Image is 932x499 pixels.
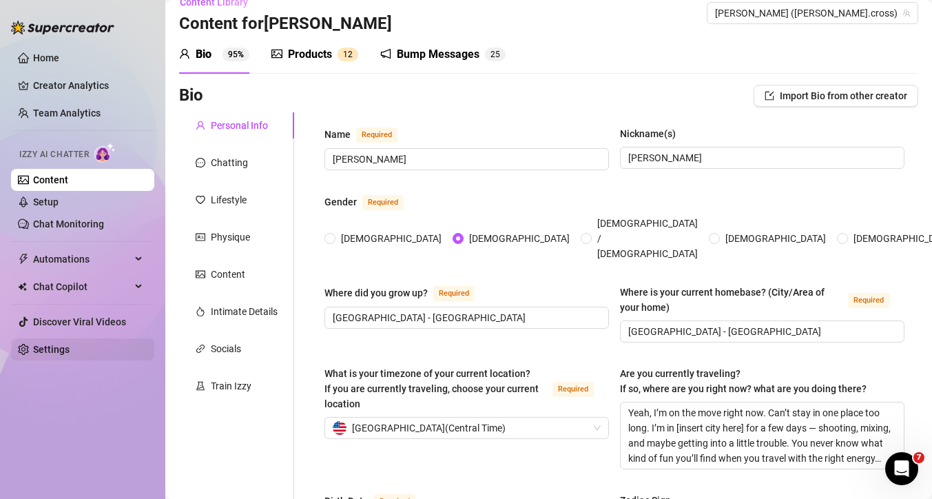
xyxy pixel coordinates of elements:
[621,403,904,469] textarea: Yeah, I’m on the move right now. Can’t stay in one place too long. I’m in [insert city here] for ...
[913,452,924,463] span: 7
[271,48,282,59] span: picture
[211,304,278,319] div: Intimate Details
[715,3,910,23] span: Dylan (dylan.cross)
[335,231,447,246] span: [DEMOGRAPHIC_DATA]
[620,126,685,141] label: Nickname(s)
[620,285,904,315] label: Where is your current homebase? (City/Area of your home)
[211,118,268,133] div: Personal Info
[754,85,918,107] button: Import Bio from other creator
[490,50,495,59] span: 2
[333,310,598,325] input: Where did you grow up?
[33,74,143,96] a: Creator Analytics
[324,126,413,143] label: Name
[33,218,104,230] a: Chat Monitoring
[33,174,68,185] a: Content
[94,143,116,163] img: AI Chatter
[628,324,893,339] input: Where is your current homebase? (City/Area of your home)
[352,418,506,438] span: [GEOGRAPHIC_DATA] ( Central Time )
[33,344,70,355] a: Settings
[11,21,114,34] img: logo-BBDzfeDw.svg
[196,158,205,167] span: message
[33,108,101,119] a: Team Analytics
[196,46,211,63] div: Bio
[196,344,205,354] span: link
[324,127,351,142] div: Name
[495,50,500,59] span: 5
[620,285,842,315] div: Where is your current homebase? (City/Area of your home)
[288,46,332,63] div: Products
[196,307,205,316] span: fire
[211,378,251,394] div: Train Izzy
[885,452,918,485] iframe: Intercom live chat
[333,421,346,435] img: us
[196,121,205,130] span: user
[720,231,831,246] span: [DEMOGRAPHIC_DATA]
[33,196,59,207] a: Setup
[902,9,911,17] span: team
[592,216,703,261] span: [DEMOGRAPHIC_DATA] / [DEMOGRAPHIC_DATA]
[620,368,867,394] span: Are you currently traveling? If so, where are you right now? what are you doing there?
[19,148,89,161] span: Izzy AI Chatter
[780,90,907,101] span: Import Bio from other creator
[196,232,205,242] span: idcard
[343,50,348,59] span: 1
[179,85,203,107] h3: Bio
[179,13,392,35] h3: Content for [PERSON_NAME]
[33,316,126,327] a: Discover Viral Videos
[552,382,594,397] span: Required
[380,48,391,59] span: notification
[485,48,506,61] sup: 25
[333,152,598,167] input: Name
[324,285,428,301] div: Where did you grow up?
[324,194,357,210] div: Gender
[324,285,490,301] label: Where did you grow up?
[211,192,247,207] div: Lifestyle
[196,269,205,279] span: picture
[196,195,205,205] span: heart
[362,195,404,210] span: Required
[765,91,774,101] span: import
[433,286,475,301] span: Required
[196,381,205,391] span: experiment
[324,368,539,409] span: What is your timezone of your current location? If you are currently traveling, choose your curre...
[338,48,358,61] sup: 12
[33,248,131,270] span: Automations
[222,48,249,61] sup: 95%
[179,48,190,59] span: user
[464,231,575,246] span: [DEMOGRAPHIC_DATA]
[620,126,676,141] div: Nickname(s)
[33,276,131,298] span: Chat Copilot
[18,254,29,265] span: thunderbolt
[348,50,353,59] span: 2
[211,230,250,245] div: Physique
[211,341,241,356] div: Socials
[628,150,893,165] input: Nickname(s)
[33,52,59,63] a: Home
[397,46,479,63] div: Bump Messages
[18,282,27,292] img: Chat Copilot
[211,155,248,170] div: Chatting
[356,128,397,143] span: Required
[848,293,889,308] span: Required
[324,194,419,210] label: Gender
[211,267,245,282] div: Content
